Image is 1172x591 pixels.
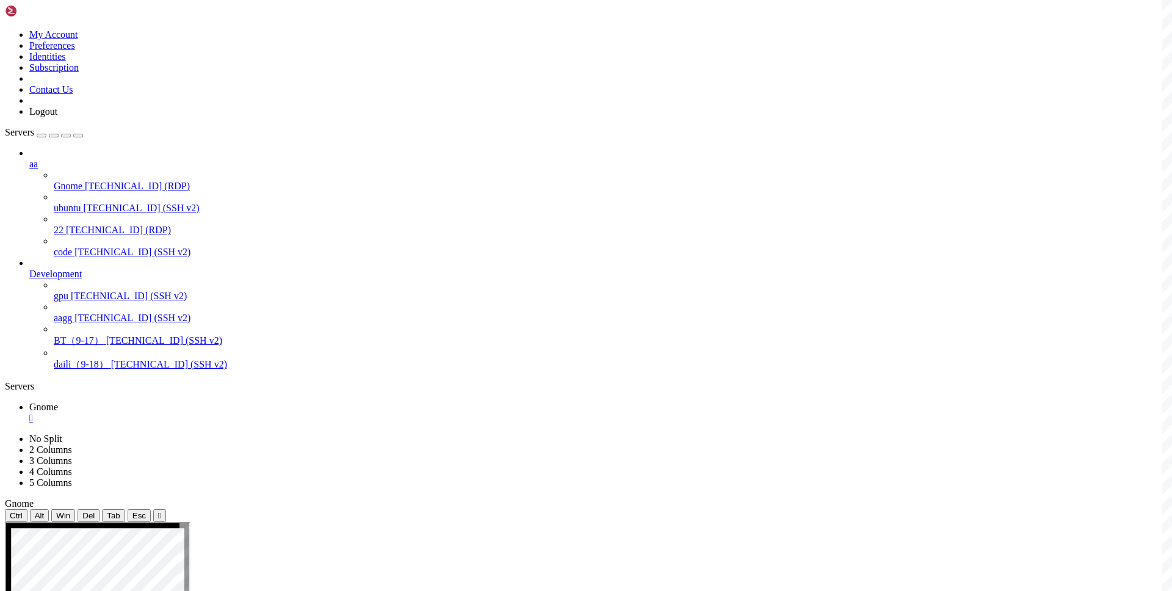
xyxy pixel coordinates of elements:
[30,509,49,522] button: Alt
[29,269,1167,280] a: Development
[54,335,104,346] span: BT（9-17）
[29,433,62,444] a: No Split
[74,247,190,257] span: [TECHNICAL_ID] (SSH v2)
[158,511,161,520] div: 
[5,381,1167,392] div: Servers
[54,313,72,323] span: aagg
[29,159,1167,170] a: aa
[106,335,222,346] span: [TECHNICAL_ID] (SSH v2)
[54,280,1167,302] li: gpu [TECHNICAL_ID] (SSH v2)
[29,402,58,412] span: Gnome
[128,509,151,522] button: Esc
[29,106,57,117] a: Logout
[54,181,82,191] span: Gnome
[5,5,75,17] img: Shellngn
[54,203,1167,214] a: ubuntu [TECHNICAL_ID] (SSH v2)
[5,127,34,137] span: Servers
[54,170,1167,192] li: Gnome [TECHNICAL_ID] (RDP)
[5,498,34,509] span: Gnome
[54,247,1167,258] a: code [TECHNICAL_ID] (SSH v2)
[29,159,38,169] span: aa
[54,214,1167,236] li: 22 [TECHNICAL_ID] (RDP)
[29,51,66,62] a: Identities
[153,509,166,522] button: 
[29,29,78,40] a: My Account
[29,466,72,477] a: 4 Columns
[10,511,23,520] span: Ctrl
[54,247,72,257] span: code
[54,225,63,235] span: 22
[29,84,73,95] a: Contact Us
[29,62,79,73] a: Subscription
[29,455,72,466] a: 3 Columns
[29,477,72,488] a: 5 Columns
[74,313,190,323] span: [TECHNICAL_ID] (SSH v2)
[78,509,99,522] button: Del
[29,40,75,51] a: Preferences
[35,511,45,520] span: Alt
[102,509,125,522] button: Tab
[54,192,1167,214] li: ubuntu [TECHNICAL_ID] (SSH v2)
[29,402,1167,424] a: Gnome
[54,291,68,301] span: gpu
[54,335,1167,347] a: BT（9-17） [TECHNICAL_ID] (SSH v2)
[107,511,120,520] span: Tab
[29,148,1167,258] li: aa
[54,302,1167,324] li: aagg [TECHNICAL_ID] (SSH v2)
[82,511,95,520] span: Del
[111,359,227,369] span: [TECHNICAL_ID] (SSH v2)
[56,511,70,520] span: Win
[29,258,1167,371] li: Development
[54,313,1167,324] a: aagg [TECHNICAL_ID] (SSH v2)
[29,269,82,279] span: Development
[54,225,1167,236] a: 22 [TECHNICAL_ID] (RDP)
[54,181,1167,192] a: Gnome [TECHNICAL_ID] (RDP)
[54,291,1167,302] a: gpu [TECHNICAL_ID] (SSH v2)
[132,511,146,520] span: Esc
[85,181,190,191] span: [TECHNICAL_ID] (RDP)
[29,444,72,455] a: 2 Columns
[29,413,1167,424] a: 
[83,203,199,213] span: [TECHNICAL_ID] (SSH v2)
[5,127,83,137] a: Servers
[51,509,75,522] button: Win
[5,509,27,522] button: Ctrl
[54,236,1167,258] li: code [TECHNICAL_ID] (SSH v2)
[54,324,1167,347] li: BT（9-17） [TECHNICAL_ID] (SSH v2)
[54,358,1167,371] a: daili（9-18） [TECHNICAL_ID] (SSH v2)
[54,203,81,213] span: ubuntu
[71,291,187,301] span: [TECHNICAL_ID] (SSH v2)
[54,347,1167,371] li: daili（9-18） [TECHNICAL_ID] (SSH v2)
[54,359,109,369] span: daili（9-18）
[66,225,171,235] span: [TECHNICAL_ID] (RDP)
